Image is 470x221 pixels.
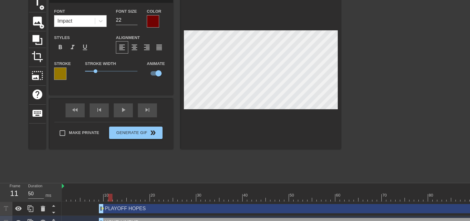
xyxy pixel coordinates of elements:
div: 20 [150,192,156,198]
span: keyboard [32,107,43,119]
div: 11 [10,188,19,199]
span: format_align_justify [155,44,163,51]
label: Alignment [116,35,140,41]
span: skip_previous [95,106,103,114]
span: fast_rewind [71,106,79,114]
span: drag_handle [98,206,104,212]
span: add_circle [39,5,44,10]
label: Font Size [116,8,137,15]
span: photo_size_select_large [32,70,43,81]
label: Color [147,8,161,15]
span: crop [32,51,43,63]
label: Stroke Width [85,61,116,67]
label: Font [54,8,65,15]
div: 10 [104,192,110,198]
span: format_bold [57,44,64,51]
div: 80 [429,192,434,198]
span: add_circle [39,24,44,29]
span: lens [101,207,104,210]
span: format_italic [69,44,76,51]
button: Generate Gif [109,127,163,139]
span: help [32,89,43,100]
span: play_arrow [120,106,127,114]
span: format_align_right [143,44,150,51]
div: 50 [290,192,295,198]
span: double_arrow [149,129,157,136]
div: 30 [197,192,202,198]
label: Styles [54,35,70,41]
span: Make Private [69,130,99,136]
label: Stroke [54,61,71,67]
label: Animate [147,61,165,67]
div: Impact [57,17,72,25]
div: 40 [243,192,249,198]
div: ms [45,192,51,199]
span: format_underline [81,44,89,51]
span: image [32,15,43,27]
span: format_align_center [131,44,138,51]
span: Generate Gif [112,129,160,136]
div: 60 [336,192,341,198]
span: skip_next [144,106,151,114]
label: Duration [28,184,42,188]
div: 70 [382,192,388,198]
span: format_align_left [118,44,126,51]
div: Frame [5,183,23,201]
